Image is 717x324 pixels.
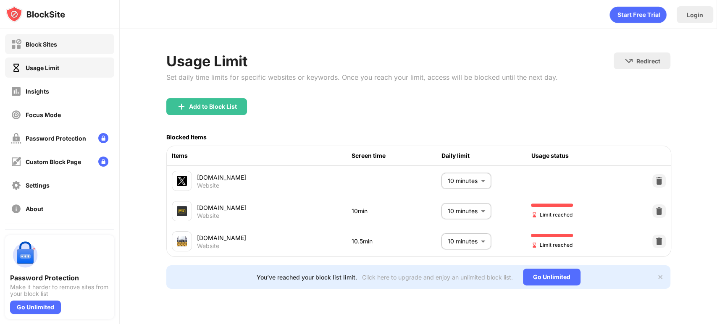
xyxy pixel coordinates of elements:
div: Make it harder to remove sites from your block list [10,284,109,297]
div: Usage Limit [166,52,558,70]
img: about-off.svg [11,204,21,214]
p: 10 minutes [447,176,478,186]
img: x-button.svg [657,274,664,280]
img: password-protection-off.svg [11,133,21,144]
div: Add to Block List [189,103,237,110]
div: 10min [352,206,441,216]
div: Go Unlimited [10,300,61,314]
div: Block Sites [26,41,57,48]
p: 10 minutes [447,206,478,216]
div: Website [197,212,219,219]
div: Usage Limit [26,64,59,71]
img: settings-off.svg [11,180,21,191]
div: Login [687,11,703,18]
div: Click here to upgrade and enjoy an unlimited block list. [362,274,513,281]
img: favicons [177,206,187,216]
img: hourglass-end.svg [531,212,538,218]
div: Password Protection [10,274,109,282]
div: Website [197,182,219,189]
div: Items [172,151,352,160]
div: Insights [26,88,49,95]
div: Blocked Items [166,133,207,141]
div: Usage status [531,151,621,160]
div: Focus Mode [26,111,61,118]
div: 10.5min [352,237,441,246]
div: Go Unlimited [523,269,580,285]
div: About [26,205,43,212]
img: logo-blocksite.svg [6,6,65,23]
img: time-usage-on.svg [11,63,21,73]
span: Limit reached [531,241,572,249]
div: You’ve reached your block list limit. [257,274,357,281]
img: lock-menu.svg [98,157,108,167]
div: [DOMAIN_NAME] [197,233,352,242]
div: Custom Block Page [26,158,81,165]
span: Limit reached [531,211,572,219]
div: Daily limit [441,151,531,160]
img: customize-block-page-off.svg [11,157,21,167]
div: [DOMAIN_NAME] [197,203,352,212]
div: animation [609,6,667,23]
div: Redirect [636,57,660,65]
img: push-password-protection.svg [10,240,40,270]
img: block-off.svg [11,39,21,50]
div: Website [197,242,219,250]
img: hourglass-end.svg [531,242,538,248]
div: Settings [26,182,50,189]
img: insights-off.svg [11,86,21,97]
div: Password Protection [26,135,86,142]
img: lock-menu.svg [98,133,108,143]
img: favicons [177,236,187,246]
div: [DOMAIN_NAME] [197,173,352,182]
img: focus-off.svg [11,110,21,120]
div: Set daily time limits for specific websites or keywords. Once you reach your limit, access will b... [166,73,558,81]
p: 10 minutes [447,237,478,246]
div: Screen time [352,151,441,160]
img: favicons [177,176,187,186]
